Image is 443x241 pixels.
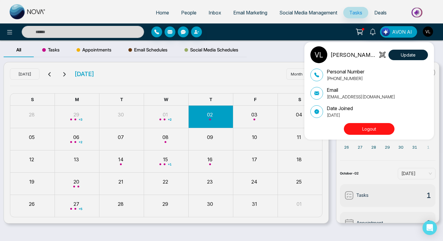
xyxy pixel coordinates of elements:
[327,75,364,82] p: [PHONE_NUMBER]
[327,86,395,94] p: Email
[388,50,428,60] button: Update
[330,51,378,59] p: [PERSON_NAME] LendingHub
[327,105,353,112] p: Date Joined
[327,94,395,100] p: [EMAIL_ADDRESS][DOMAIN_NAME]
[344,123,394,135] button: Logout
[327,68,364,75] p: Personal Number
[327,112,353,118] p: [DATE]
[423,221,437,235] div: Open Intercom Messenger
